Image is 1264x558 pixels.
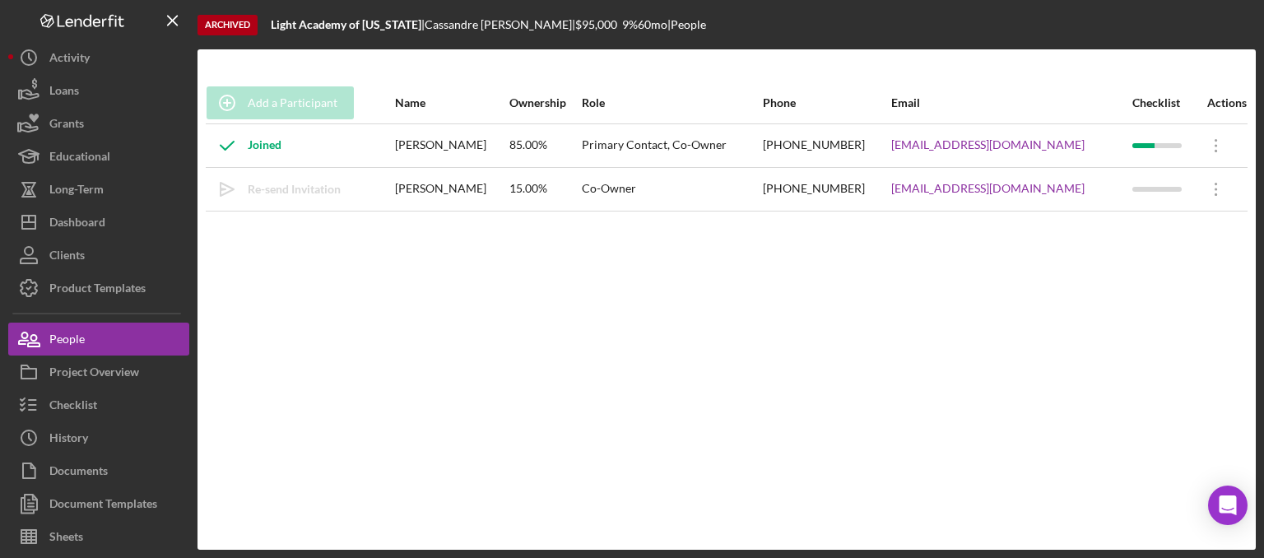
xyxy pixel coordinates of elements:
div: $95,000 [575,18,622,31]
div: Co-Owner [582,169,761,210]
div: Actions [1196,96,1247,109]
button: Document Templates [8,487,189,520]
div: | People [667,18,706,31]
a: [EMAIL_ADDRESS][DOMAIN_NAME] [891,182,1085,195]
button: Activity [8,41,189,74]
div: Product Templates [49,272,146,309]
button: History [8,421,189,454]
div: People [49,323,85,360]
div: Role [582,96,761,109]
div: 9 % [622,18,638,31]
button: Checklist [8,388,189,421]
div: Ownership [509,96,580,109]
div: Document Templates [49,487,157,524]
div: Project Overview [49,356,139,393]
div: [PHONE_NUMBER] [763,125,890,166]
div: Checklist [49,388,97,425]
button: Documents [8,454,189,487]
div: Email [891,96,1131,109]
button: Long-Term [8,173,189,206]
div: Documents [49,454,108,491]
div: Archived [197,15,258,35]
div: Cassandre [PERSON_NAME] | [425,18,575,31]
div: | [271,18,425,31]
div: Primary Contact, Co-Owner [582,125,761,166]
div: History [49,421,88,458]
b: Light Academy of [US_STATE] [271,17,421,31]
button: Educational [8,140,189,173]
div: 85.00% [509,125,580,166]
div: Joined [207,125,281,166]
div: Sheets [49,520,83,557]
button: Re-send Invitation [207,173,357,206]
div: [PERSON_NAME] [395,125,509,166]
button: Grants [8,107,189,140]
div: 60 mo [638,18,667,31]
div: Activity [49,41,90,78]
div: Clients [49,239,85,276]
button: Add a Participant [207,86,354,119]
div: Educational [49,140,110,177]
div: Re-send Invitation [248,173,341,206]
div: 15.00% [509,169,580,210]
div: [PHONE_NUMBER] [763,169,890,210]
button: Dashboard [8,206,189,239]
button: Product Templates [8,272,189,305]
button: Project Overview [8,356,189,388]
div: Dashboard [49,206,105,243]
button: Sheets [8,520,189,553]
div: Name [395,96,509,109]
div: Loans [49,74,79,111]
div: Open Intercom Messenger [1208,486,1248,525]
div: Grants [49,107,84,144]
div: Long-Term [49,173,104,210]
div: [PERSON_NAME] [395,169,509,210]
button: Clients [8,239,189,272]
a: [EMAIL_ADDRESS][DOMAIN_NAME] [891,138,1085,151]
button: Loans [8,74,189,107]
div: Checklist [1132,96,1194,109]
div: Add a Participant [248,86,337,119]
div: Phone [763,96,890,109]
button: People [8,323,189,356]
